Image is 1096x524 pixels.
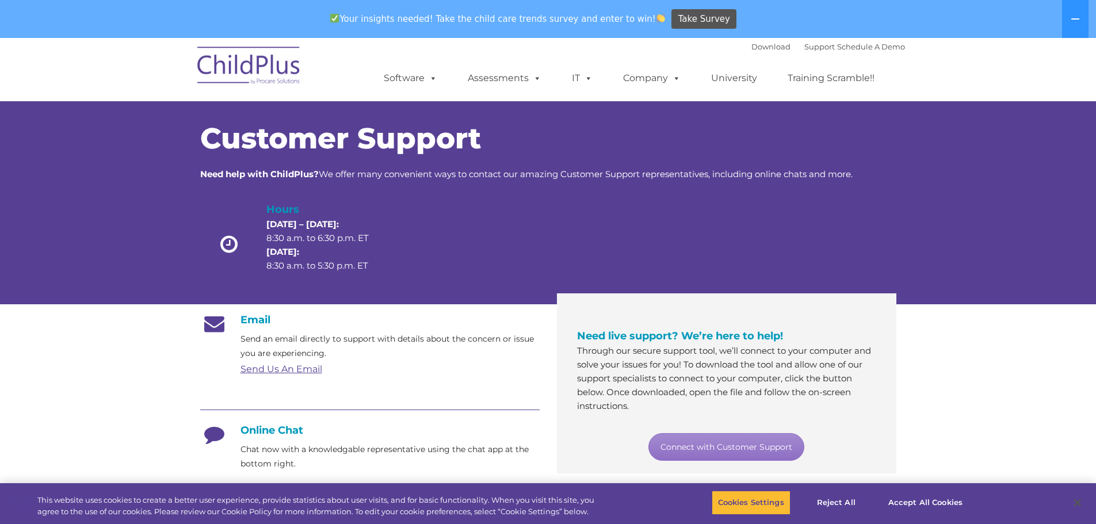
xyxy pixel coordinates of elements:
[648,433,804,461] a: Connect with Customer Support
[678,9,730,29] span: Take Survey
[200,313,540,326] h4: Email
[612,67,692,90] a: Company
[240,332,540,361] p: Send an email directly to support with details about the concern or issue you are experiencing.
[656,14,665,22] img: 👏
[200,121,481,156] span: Customer Support
[751,42,905,51] font: |
[372,67,449,90] a: Software
[266,219,339,230] strong: [DATE] – [DATE]:
[200,424,540,437] h4: Online Chat
[804,42,835,51] a: Support
[560,67,604,90] a: IT
[700,67,769,90] a: University
[712,491,791,515] button: Cookies Settings
[240,364,322,374] a: Send Us An Email
[837,42,905,51] a: Schedule A Demo
[800,491,872,515] button: Reject All
[751,42,791,51] a: Download
[577,330,783,342] span: Need live support? We’re here to help!
[200,169,319,179] strong: Need help with ChildPlus?
[266,246,299,257] strong: [DATE]:
[326,7,670,30] span: Your insights needed! Take the child care trends survey and enter to win!
[330,14,339,22] img: ✅
[200,169,853,179] span: We offer many convenient ways to contact our amazing Customer Support representatives, including ...
[456,67,553,90] a: Assessments
[266,217,388,273] p: 8:30 a.m. to 6:30 p.m. ET 8:30 a.m. to 5:30 p.m. ET
[577,344,876,413] p: Through our secure support tool, we’ll connect to your computer and solve your issues for you! To...
[776,67,886,90] a: Training Scramble!!
[882,491,969,515] button: Accept All Cookies
[240,442,540,471] p: Chat now with a knowledgable representative using the chat app at the bottom right.
[266,201,388,217] h4: Hours
[192,39,307,96] img: ChildPlus by Procare Solutions
[1065,490,1090,515] button: Close
[37,495,603,517] div: This website uses cookies to create a better user experience, provide statistics about user visit...
[671,9,736,29] a: Take Survey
